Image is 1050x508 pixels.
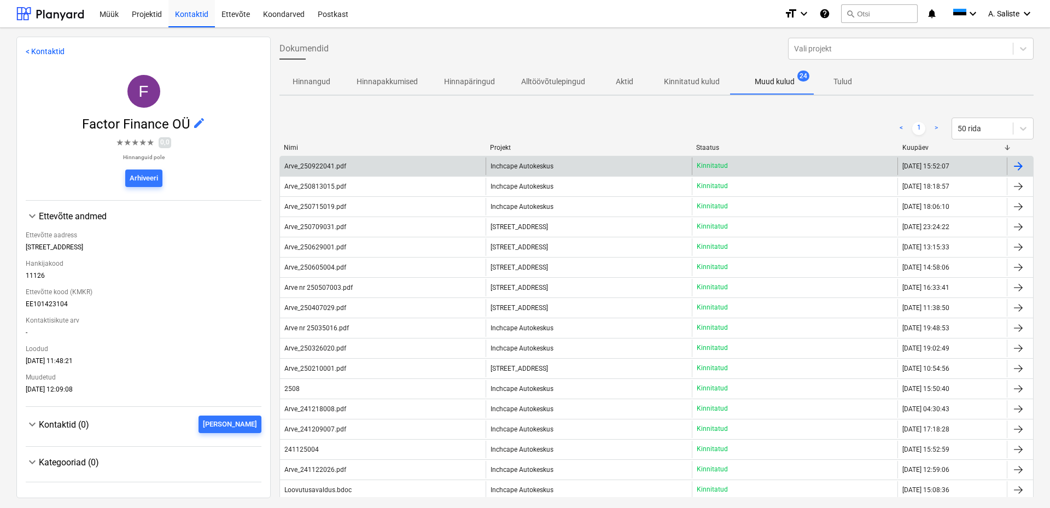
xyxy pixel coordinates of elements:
p: Kinnitatud [697,161,728,171]
div: Arve_241209007.pdf [284,425,346,433]
p: Tulud [830,76,856,87]
p: Kinnitatud [697,182,728,191]
div: Projekt [490,144,687,151]
div: [DATE] 13:15:33 [902,243,949,251]
div: [DATE] 12:09:08 [26,386,261,398]
span: Dokumendid [279,42,329,55]
p: Hinnapakkumised [357,76,418,87]
div: Staatus [696,144,894,151]
p: Muud kulud [755,76,795,87]
div: Arve_250709031.pdf [284,223,346,231]
div: Arve_250605004.pdf [284,264,346,271]
span: Factor Finance OÜ [82,116,192,132]
p: Kinnitatud [697,384,728,393]
div: Hankijakood [26,255,261,272]
span: F [138,82,148,100]
span: search [846,9,855,18]
span: Narva mnt 120 [491,264,548,271]
div: [DATE] 15:52:59 [902,446,949,453]
p: Kinnitatud [697,485,728,494]
div: [DATE] 11:48:21 [26,357,261,369]
div: Kategooriad (0) [39,457,261,468]
span: 24 [797,71,809,81]
div: [DATE] 19:48:53 [902,324,949,332]
div: Arve_250922041.pdf [284,162,346,170]
p: Kinnitatud [697,262,728,272]
div: Kuupäev [902,144,1003,151]
div: Ettevõtte aadress [26,227,261,243]
p: Kinnitatud [697,465,728,474]
p: Hinnanguid pole [116,154,171,161]
span: keyboard_arrow_down [26,418,39,431]
span: ★ [124,136,131,149]
p: Aktid [611,76,638,87]
div: Arve_250407029.pdf [284,304,346,312]
div: Arve_250715019.pdf [284,203,346,211]
div: [DATE] 11:38:50 [902,304,949,312]
div: 11126 [26,272,261,284]
div: Nimi [284,144,481,151]
div: Ettevõtte andmed [26,209,261,223]
p: Kinnitatud [697,424,728,434]
div: [DATE] 15:52:07 [902,162,949,170]
p: Kinnitatud kulud [664,76,720,87]
a: Previous page [895,122,908,135]
span: Inchcape Autokeskus [491,183,553,190]
button: Otsi [841,4,918,23]
div: [DATE] 04:30:43 [902,405,949,413]
span: 0,0 [159,137,171,148]
div: Arve_241218008.pdf [284,405,346,413]
p: Kinnitatud [697,343,728,353]
div: [PERSON_NAME] [203,418,257,431]
span: keyboard_arrow_down [26,456,39,469]
span: Narva mnt 120 [491,284,548,291]
div: Kontaktid (0)[PERSON_NAME] [26,433,261,437]
div: [DATE] 12:59:06 [902,466,949,474]
div: [DATE] 19:02:49 [902,344,949,352]
p: Kinnitatud [697,202,728,211]
div: [DATE] 17:18:28 [902,425,949,433]
span: Inchcape Autokeskus [491,344,553,352]
div: Loovutusavaldus.bdoc [284,486,352,494]
span: edit [192,116,206,130]
i: format_size [784,7,797,20]
p: Kinnitatud [697,222,728,231]
div: Arve_250629001.pdf [284,243,346,251]
div: Arve_250210001.pdf [284,365,346,372]
iframe: Chat Widget [995,456,1050,508]
p: Kinnitatud [697,364,728,373]
span: Inchcape Autokeskus [491,486,553,494]
span: keyboard_arrow_down [26,209,39,223]
div: [DATE] 15:08:36 [902,486,949,494]
a: < Kontaktid [26,47,65,56]
button: Arhiveeri [125,170,162,187]
div: Muudetud [26,369,261,386]
p: Kinnitatud [697,404,728,413]
span: ★ [147,136,154,149]
div: 2508 [284,385,300,393]
a: Page 1 is your current page [912,122,925,135]
div: Arve nr 25035016.pdf [284,324,349,332]
span: Narva mnt 120 [491,243,548,251]
div: Kategooriad (0) [26,456,261,469]
div: Ettevõtte andmed [26,223,261,398]
span: Inchcape Autokeskus [491,162,553,170]
div: Loodud [26,341,261,357]
span: Inchcape Autokeskus [491,324,553,332]
span: ★ [131,136,139,149]
div: [STREET_ADDRESS] [26,243,261,255]
i: Abikeskus [819,7,830,20]
div: [DATE] 18:18:57 [902,183,949,190]
div: [DATE] 14:58:06 [902,264,949,271]
div: Ettevõtte andmed [39,211,261,221]
div: Arve_250326020.pdf [284,344,346,352]
p: Alltöövõtulepingud [521,76,585,87]
div: Arve_241122026.pdf [284,466,346,474]
i: notifications [926,7,937,20]
div: Arve_250813015.pdf [284,183,346,190]
p: Kinnitatud [697,303,728,312]
span: ★ [139,136,147,149]
div: [DATE] 15:50:40 [902,385,949,393]
div: Arve nr 250507003.pdf [284,284,353,291]
div: [DATE] 23:24:22 [902,223,949,231]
